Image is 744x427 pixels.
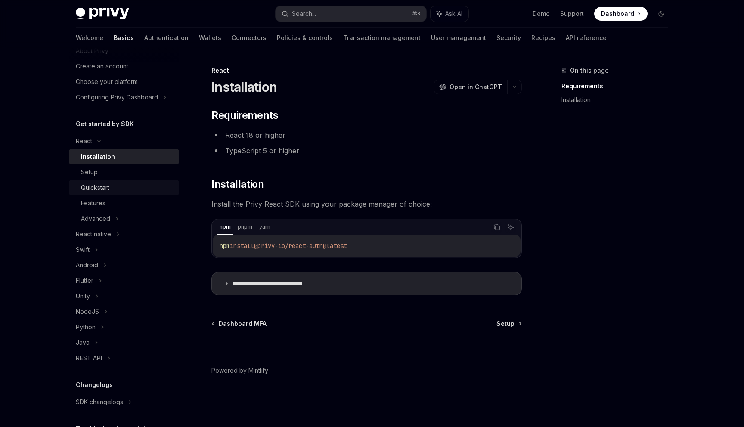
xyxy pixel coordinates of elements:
[114,28,134,48] a: Basics
[211,198,522,210] span: Install the Privy React SDK using your package manager of choice:
[235,222,255,232] div: pnpm
[211,366,268,375] a: Powered by Mintlify
[431,6,468,22] button: Ask AI
[76,275,93,286] div: Flutter
[491,222,502,233] button: Copy the contents from the code block
[211,79,277,95] h1: Installation
[76,136,92,146] div: React
[69,164,179,180] a: Setup
[434,80,507,94] button: Open in ChatGPT
[76,353,102,363] div: REST API
[292,9,316,19] div: Search...
[654,7,668,21] button: Toggle dark mode
[211,66,522,75] div: React
[76,28,103,48] a: Welcome
[144,28,189,48] a: Authentication
[276,6,426,22] button: Search...⌘K
[81,198,105,208] div: Features
[211,129,522,141] li: React 18 or higher
[76,229,111,239] div: React native
[219,319,267,328] span: Dashboard MFA
[594,7,648,21] a: Dashboard
[496,28,521,48] a: Security
[220,242,230,250] span: npm
[76,8,129,20] img: dark logo
[81,167,98,177] div: Setup
[431,28,486,48] a: User management
[69,149,179,164] a: Installation
[76,260,98,270] div: Android
[496,319,521,328] a: Setup
[445,9,462,18] span: Ask AI
[199,28,221,48] a: Wallets
[449,83,502,91] span: Open in ChatGPT
[69,195,179,211] a: Features
[76,77,138,87] div: Choose your platform
[496,319,515,328] span: Setup
[76,244,90,255] div: Swift
[570,65,609,76] span: On this page
[76,61,128,71] div: Create an account
[76,92,158,102] div: Configuring Privy Dashboard
[76,322,96,332] div: Python
[76,397,123,407] div: SDK changelogs
[212,319,267,328] a: Dashboard MFA
[81,213,110,224] div: Advanced
[257,222,273,232] div: yarn
[69,59,179,74] a: Create an account
[76,119,134,129] h5: Get started by SDK
[211,145,522,157] li: TypeScript 5 or higher
[561,93,675,107] a: Installation
[76,306,99,317] div: NodeJS
[560,9,584,18] a: Support
[533,9,550,18] a: Demo
[505,222,516,233] button: Ask AI
[76,291,90,301] div: Unity
[211,177,264,191] span: Installation
[412,10,421,17] span: ⌘ K
[81,183,109,193] div: Quickstart
[211,108,278,122] span: Requirements
[76,380,113,390] h5: Changelogs
[76,337,90,348] div: Java
[561,79,675,93] a: Requirements
[217,222,233,232] div: npm
[69,180,179,195] a: Quickstart
[230,242,254,250] span: install
[232,28,267,48] a: Connectors
[343,28,421,48] a: Transaction management
[531,28,555,48] a: Recipes
[69,74,179,90] a: Choose your platform
[566,28,607,48] a: API reference
[81,152,115,162] div: Installation
[601,9,634,18] span: Dashboard
[254,242,347,250] span: @privy-io/react-auth@latest
[277,28,333,48] a: Policies & controls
